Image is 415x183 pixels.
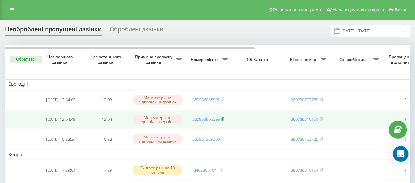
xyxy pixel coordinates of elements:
[10,56,42,63] button: Обрати всі
[133,165,182,175] div: Скинуто раніше 10 секунд
[133,54,176,64] span: Причина пропуску дзвінка
[333,57,373,62] span: Співробітник
[133,134,182,144] div: Менеджери не відповіли на дзвінок
[43,54,78,64] span: Час першого дзвінка
[194,167,219,173] a: 34628651641
[393,146,408,162] div: Open Intercom Messenger
[84,91,130,109] td: 13:03
[291,116,318,122] a: 380738310151
[133,115,182,124] div: Менеджери не відповіли на дзвінок
[38,161,84,179] td: [DATE] 17:29:01
[38,130,84,148] td: [DATE] 10:28:34
[192,97,220,102] a: 380986088591
[291,167,318,173] a: 380738310151
[89,54,124,64] span: Час останнього дзвінка
[133,95,182,105] div: Менеджери не відповіли на дзвінок
[237,57,278,62] span: ПІБ Клієнта
[5,26,102,36] div: Необроблені пропущені дзвінки
[332,7,384,12] span: Налаштування профілю
[395,7,406,12] span: Вихід
[291,136,318,142] a: 380730753785
[84,161,130,179] td: 17:29
[192,136,220,142] a: 380931239300
[38,91,84,109] td: [DATE] 12:34:09
[110,26,163,36] div: Оброблені дзвінки
[189,57,222,62] span: Номер клієнта
[291,97,318,102] a: 380730753785
[38,110,84,129] td: [DATE] 12:54:49
[192,116,220,122] a: 380983965399
[84,110,130,129] td: 12:54
[84,130,130,148] td: 10:28
[287,57,321,62] span: Бізнес номер
[273,7,321,12] span: Реферальна програма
